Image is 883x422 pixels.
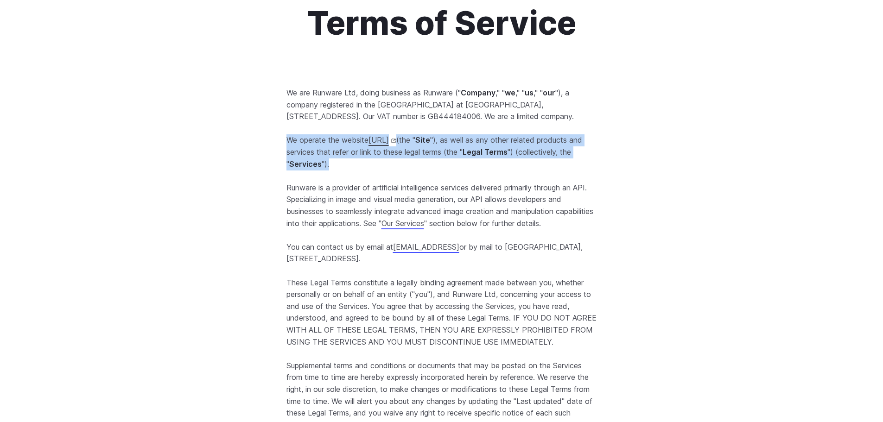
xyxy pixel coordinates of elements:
[286,134,597,170] p: We operate the website (the " "), as well as any other related products and services that refer o...
[286,87,597,123] p: We are Runware Ltd, doing business as Runware (" ," " ," " ," " "), a company registered in the [...
[368,135,396,145] a: [URL]
[286,241,597,265] p: You can contact us by email at or by mail to [GEOGRAPHIC_DATA], [STREET_ADDRESS].
[525,88,534,97] strong: us
[505,88,515,97] strong: we
[543,88,555,97] strong: our
[286,182,597,229] p: Runware is a provider of artificial intelligence services delivered primarily through an API. Spe...
[463,147,508,157] strong: Legal Terms
[289,159,322,169] strong: Services
[461,88,495,97] strong: Company
[286,4,597,43] h1: Terms of Service
[415,135,430,145] strong: Site
[286,277,597,348] p: These Legal Terms constitute a legally binding agreement made between you, whether personally or ...
[381,219,424,228] a: Our Services
[393,242,459,252] a: [EMAIL_ADDRESS]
